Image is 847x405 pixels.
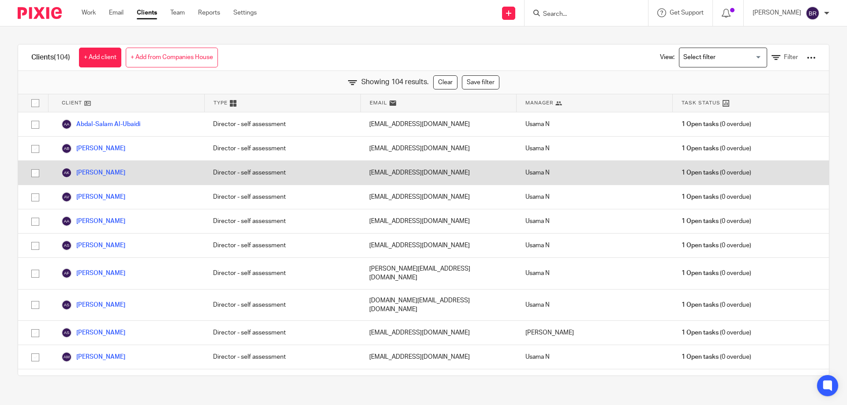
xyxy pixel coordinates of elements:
span: (0 overdue) [682,193,751,201]
div: Usama N [517,137,673,160]
span: 1 Open tasks [682,241,719,250]
span: (0 overdue) [682,120,751,129]
img: svg%3E [61,300,72,310]
span: 1 Open tasks [682,353,719,361]
img: svg%3E [806,6,820,20]
div: [EMAIL_ADDRESS][DOMAIN_NAME] [360,112,517,136]
div: Usama N [517,258,673,289]
a: [PERSON_NAME] [61,300,125,310]
span: Manager [525,99,553,107]
div: Usama N [517,369,673,393]
div: [EMAIL_ADDRESS][DOMAIN_NAME] [360,161,517,185]
a: + Add client [79,48,121,67]
div: Director - self assessment [204,185,360,209]
input: Search for option [680,50,762,65]
span: Type [214,99,228,107]
div: [EMAIL_ADDRESS][DOMAIN_NAME] [360,369,517,393]
div: Usama N [517,290,673,321]
div: Director - self assessment [204,234,360,257]
img: svg%3E [61,167,72,178]
img: svg%3E [61,327,72,338]
span: Showing 104 results. [361,77,429,87]
a: [PERSON_NAME] [61,216,125,227]
div: Search for option [679,48,767,67]
a: Save filter [462,75,499,89]
div: [EMAIL_ADDRESS][DOMAIN_NAME] [360,185,517,209]
h1: Clients [31,53,70,62]
a: Clear [433,75,457,89]
span: (104) [54,54,70,61]
a: + Add from Companies House [126,48,218,67]
a: Team [170,8,185,17]
p: [PERSON_NAME] [753,8,801,17]
img: Pixie [18,7,62,19]
div: View: [647,45,816,71]
div: [EMAIL_ADDRESS][DOMAIN_NAME] [360,137,517,160]
div: Director - self assessment [204,209,360,233]
span: 1 Open tasks [682,193,719,201]
div: Director - self assessment [204,137,360,160]
a: Reports [198,8,220,17]
span: Task Status [682,99,720,107]
span: 1 Open tasks [682,269,719,278]
span: Client [62,99,82,107]
img: svg%3E [61,143,72,154]
div: Usama N [517,209,673,233]
input: Select all [27,95,44,111]
img: svg%3E [61,216,72,227]
a: Settings [233,8,257,17]
span: 1 Open tasks [682,144,719,153]
span: 1 Open tasks [682,301,719,309]
a: [PERSON_NAME] [61,352,125,362]
a: [PERSON_NAME] [61,240,125,251]
a: Work [82,8,96,17]
img: svg%3E [61,192,72,202]
input: Search [542,11,622,19]
div: Usama N [517,345,673,369]
img: svg%3E [61,268,72,279]
a: Email [109,8,124,17]
span: 1 Open tasks [682,168,719,177]
span: (0 overdue) [682,217,751,226]
a: Abdal-Salam Al-Ubaidi [61,119,140,130]
span: 1 Open tasks [682,120,719,129]
div: Director - self assessment [204,161,360,185]
a: [PERSON_NAME] [61,167,125,178]
div: Usama N [517,234,673,257]
div: Usama N [517,112,673,136]
span: 1 Open tasks [682,217,719,226]
span: 1 Open tasks [682,328,719,337]
div: Director - self assessment [204,345,360,369]
a: [PERSON_NAME] [61,268,125,279]
div: Director - self assessment [204,369,360,393]
div: [PERSON_NAME][EMAIL_ADDRESS][DOMAIN_NAME] [360,258,517,289]
div: Director - self assessment [204,290,360,321]
span: Get Support [670,10,704,16]
img: svg%3E [61,119,72,130]
div: Usama N [517,185,673,209]
span: (0 overdue) [682,328,751,337]
a: [PERSON_NAME] [61,327,125,338]
div: Director - self assessment [204,258,360,289]
img: svg%3E [61,352,72,362]
div: [EMAIL_ADDRESS][DOMAIN_NAME] [360,345,517,369]
a: [PERSON_NAME] [61,192,125,202]
span: (0 overdue) [682,269,751,278]
a: Clients [137,8,157,17]
div: Usama N [517,161,673,185]
span: (0 overdue) [682,301,751,309]
span: (0 overdue) [682,168,751,177]
div: [PERSON_NAME] [517,321,673,345]
span: Email [370,99,387,107]
div: [EMAIL_ADDRESS][DOMAIN_NAME] [360,209,517,233]
a: [PERSON_NAME] [61,143,125,154]
span: Filter [784,54,798,60]
div: [EMAIL_ADDRESS][DOMAIN_NAME] [360,234,517,257]
span: (0 overdue) [682,241,751,250]
span: (0 overdue) [682,353,751,361]
div: Director - self assessment [204,321,360,345]
div: [DOMAIN_NAME][EMAIL_ADDRESS][DOMAIN_NAME] [360,290,517,321]
div: [EMAIL_ADDRESS][DOMAIN_NAME] [360,321,517,345]
span: (0 overdue) [682,144,751,153]
img: svg%3E [61,240,72,251]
